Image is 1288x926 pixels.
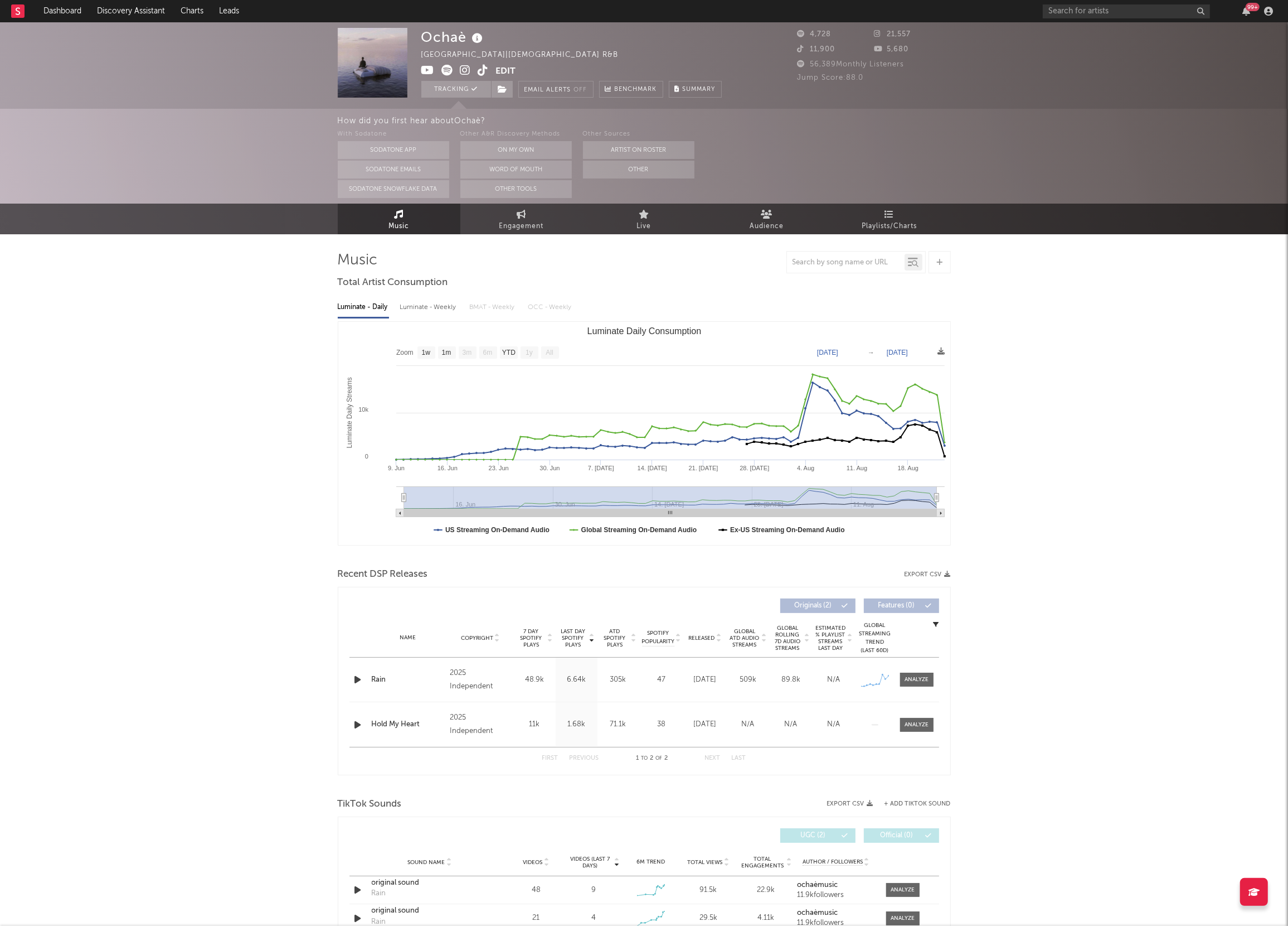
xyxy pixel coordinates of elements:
input: Search for artists [1043,4,1210,18]
div: 99 + [1246,3,1260,11]
text: 16. Jun [437,465,457,471]
button: Previous [570,755,599,761]
span: Total Views [687,859,722,866]
button: Official(0) [864,828,939,843]
span: 4,728 [798,31,832,38]
text: 23. Jun [488,465,508,471]
text: US Streaming On-Demand Audio [445,526,550,534]
span: TikTok Sounds [338,798,402,811]
button: Sodatone App [338,141,449,159]
button: Tracking [421,81,491,98]
button: Features(0) [864,599,939,613]
text: Luminate Daily Streams [345,377,353,448]
span: Official ( 0 ) [871,832,922,839]
span: 11,900 [798,46,835,53]
div: 509k [730,674,767,686]
button: Originals(2) [780,599,856,613]
div: 47 [642,674,681,686]
button: Export CSV [905,571,951,578]
text: Ex-US Streaming On-Demand Audio [730,526,845,534]
span: 56,389 Monthly Listeners [798,61,905,68]
div: [DATE] [687,674,724,686]
strong: ochaèmusic [797,909,838,917]
input: Search by song name or URL [787,258,905,267]
text: 1w [421,349,430,357]
a: original sound [372,905,488,917]
span: Released [689,635,715,642]
div: 2025 Independent [450,667,511,693]
span: Spotify Popularity [641,629,674,646]
button: Next [705,755,721,761]
a: Engagement [460,204,583,234]
span: Total Engagements [740,856,785,869]
a: Music [338,204,460,234]
span: Recent DSP Releases [338,568,428,581]
text: 21. [DATE] [688,465,718,471]
button: UGC(2) [780,828,856,843]
div: [GEOGRAPHIC_DATA] | [DEMOGRAPHIC_DATA] R&B [421,49,631,62]
div: 91.5k [682,885,734,896]
text: 28. [DATE] [740,465,769,471]
button: Sodatone Emails [338,161,449,179]
div: 11k [517,719,553,730]
span: Engagement [499,220,544,233]
div: 89.8k [772,674,810,686]
span: Last Day Spotify Plays [558,628,588,648]
button: Sodatone Snowflake Data [338,180,449,198]
text: All [546,349,553,357]
div: 1 2 2 [621,752,683,765]
div: N/A [815,674,853,686]
button: + Add TikTok Sound [873,801,951,807]
a: Hold My Heart [372,719,445,730]
a: Rain [372,674,445,686]
em: Off [574,87,587,93]
a: original sound [372,877,488,889]
span: 21,557 [874,31,911,38]
div: 305k [600,674,636,686]
text: [DATE] [887,349,908,356]
div: 48.9k [517,674,553,686]
span: Originals ( 2 ) [788,602,839,609]
span: 7 Day Spotify Plays [517,628,546,648]
button: Other Tools [460,180,572,198]
div: Global Streaming Trend (Last 60D) [858,621,892,655]
span: ATD Spotify Plays [600,628,630,648]
span: Estimated % Playlist Streams Last Day [815,625,846,652]
div: With Sodatone [338,128,449,141]
span: Sound Name [408,859,445,866]
span: Videos (last 7 days) [567,856,613,869]
span: Videos [523,859,543,866]
span: Playlists/Charts [862,220,917,233]
div: N/A [730,719,767,730]
span: Jump Score: 88.0 [798,74,864,81]
span: Total Artist Consumption [338,276,448,290]
span: Copyright [461,635,493,642]
button: Edit [496,65,516,79]
div: Name [372,634,445,642]
text: 3m [462,349,472,357]
text: 4. Aug [797,465,814,471]
span: of [655,756,662,761]
svg: Luminate Daily Consumption [338,322,950,545]
div: 21 [511,913,562,924]
div: Other A&R Discovery Methods [460,128,572,141]
span: Summary [683,86,716,93]
button: On My Own [460,141,572,159]
text: 9. Jun [388,465,405,471]
div: 11.9k followers [797,891,874,899]
div: 2025 Independent [450,711,511,738]
span: Benchmark [615,83,657,97]
text: 30. Jun [539,465,560,471]
button: Other [583,161,694,179]
text: 0 [364,453,368,460]
a: Audience [706,204,828,234]
span: 5,680 [874,46,908,53]
text: 11. Aug [846,465,867,471]
text: Global Streaming On-Demand Audio [581,526,697,534]
div: 6.64k [558,674,595,686]
div: 1.68k [558,719,595,730]
span: Author / Followers [803,859,863,866]
button: + Add TikTok Sound [884,801,951,807]
div: 6M Trend [625,858,677,866]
